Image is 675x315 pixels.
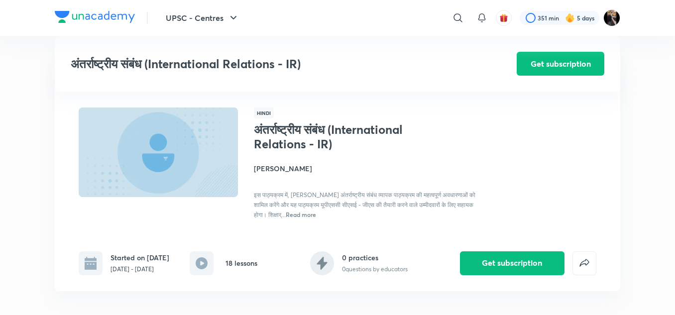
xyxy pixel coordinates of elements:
button: avatar [496,10,512,26]
button: Get subscription [517,52,604,76]
h3: अंतर्राष्ट्रीय संबंध (International Relations - IR) [71,57,460,71]
img: Thumbnail [77,106,239,198]
h6: 18 lessons [225,258,257,268]
h6: 0 practices [342,252,408,263]
img: avatar [499,13,508,22]
button: false [572,251,596,275]
h4: [PERSON_NAME] [254,163,477,174]
button: Get subscription [460,251,564,275]
span: Hindi [254,107,274,118]
span: इस पाठ्यक्रम में, [PERSON_NAME] अंतर्राष्ट्रीय संबंध व्यापक पाठ्यक्रम की महत्वपूर्ण अवधारणाओं को ... [254,191,475,218]
a: Company Logo [55,11,135,25]
p: [DATE] - [DATE] [111,265,169,274]
img: streak [565,13,575,23]
button: UPSC - Centres [160,8,245,28]
span: Read more [286,210,316,218]
p: 0 questions by educators [342,265,408,274]
img: amit tripathi [603,9,620,26]
img: Company Logo [55,11,135,23]
h6: Started on [DATE] [111,252,169,263]
h1: अंतर्राष्ट्रीय संबंध (International Relations - IR) [254,122,417,151]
